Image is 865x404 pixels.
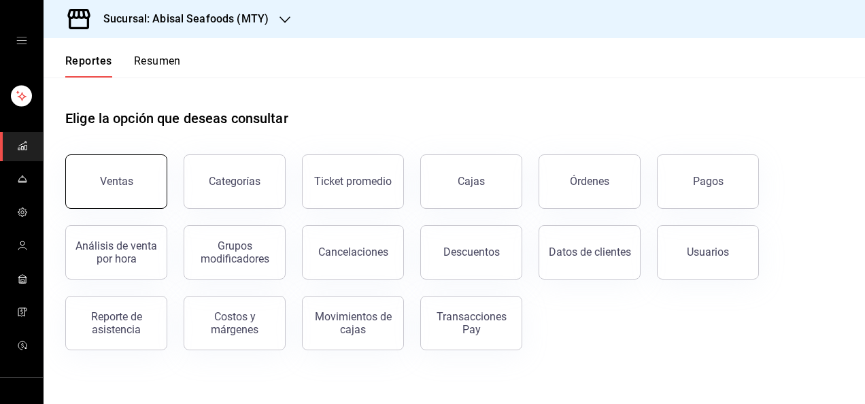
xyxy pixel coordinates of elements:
[570,175,609,188] div: Órdenes
[420,296,522,350] button: Transacciones Pay
[192,239,277,265] div: Grupos modificadores
[65,54,112,78] button: Reportes
[657,154,759,209] button: Pagos
[184,296,286,350] button: Costos y márgenes
[184,225,286,280] button: Grupos modificadores
[302,154,404,209] button: Ticket promedio
[420,225,522,280] button: Descuentos
[74,239,158,265] div: Análisis de venta por hora
[74,310,158,336] div: Reporte de asistencia
[539,154,641,209] button: Órdenes
[311,310,395,336] div: Movimientos de cajas
[209,175,260,188] div: Categorías
[687,246,729,258] div: Usuarios
[16,35,27,46] button: open drawer
[539,225,641,280] button: Datos de clientes
[184,154,286,209] button: Categorías
[134,54,181,78] button: Resumen
[100,175,133,188] div: Ventas
[302,296,404,350] button: Movimientos de cajas
[314,175,392,188] div: Ticket promedio
[420,154,522,209] a: Cajas
[65,108,288,129] h1: Elige la opción que deseas consultar
[443,246,500,258] div: Descuentos
[65,54,181,78] div: navigation tabs
[429,310,513,336] div: Transacciones Pay
[65,296,167,350] button: Reporte de asistencia
[657,225,759,280] button: Usuarios
[192,310,277,336] div: Costos y márgenes
[92,11,269,27] h3: Sucursal: Abisal Seafoods (MTY)
[458,173,486,190] div: Cajas
[318,246,388,258] div: Cancelaciones
[693,175,724,188] div: Pagos
[65,154,167,209] button: Ventas
[65,225,167,280] button: Análisis de venta por hora
[302,225,404,280] button: Cancelaciones
[549,246,631,258] div: Datos de clientes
